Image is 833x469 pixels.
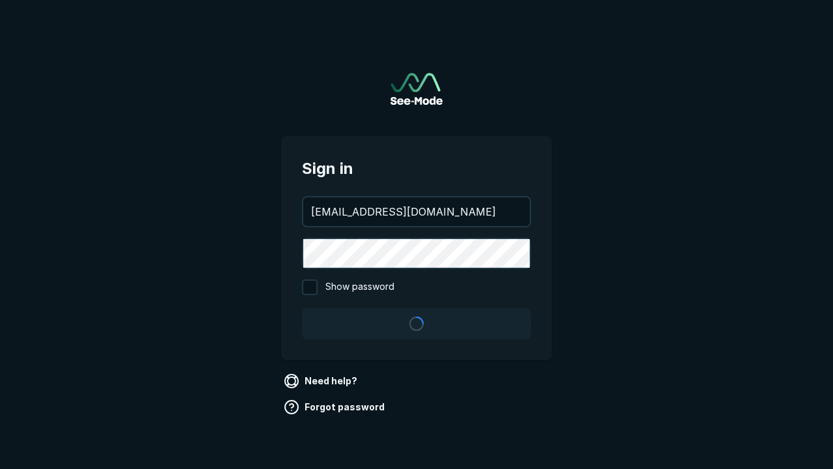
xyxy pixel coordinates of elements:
a: Forgot password [281,397,390,418]
input: your@email.com [303,197,530,226]
img: See-Mode Logo [390,73,443,105]
a: Go to sign in [390,73,443,105]
span: Sign in [302,157,531,180]
span: Show password [325,279,394,295]
a: Need help? [281,371,362,391]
